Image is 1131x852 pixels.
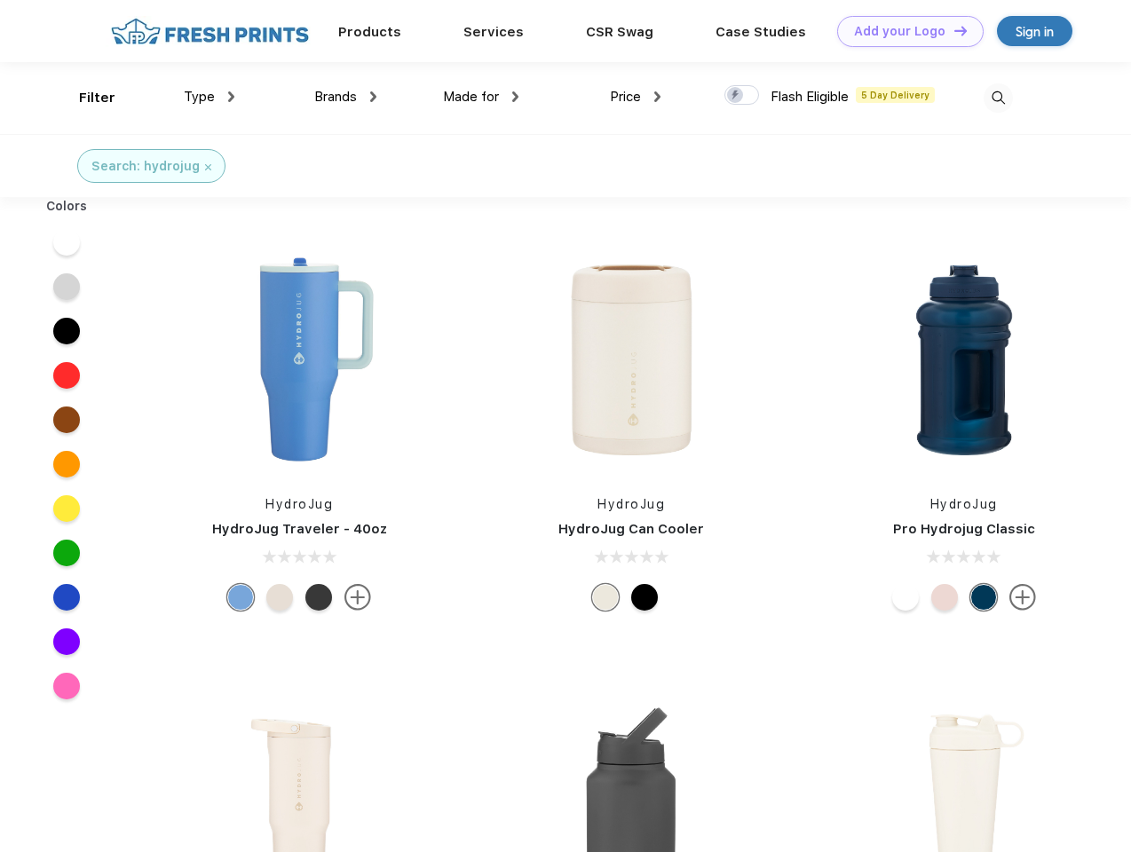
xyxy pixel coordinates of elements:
[558,521,704,537] a: HydroJug Can Cooler
[370,91,376,102] img: dropdown.png
[997,16,1072,46] a: Sign in
[212,521,387,537] a: HydroJug Traveler - 40oz
[79,88,115,108] div: Filter
[338,24,401,40] a: Products
[892,584,919,611] div: White
[610,89,641,105] span: Price
[33,197,101,216] div: Colors
[654,91,660,102] img: dropdown.png
[597,497,665,511] a: HydroJug
[106,16,314,47] img: fo%20logo%202.webp
[970,584,997,611] div: Navy
[266,584,293,611] div: Cream
[265,497,333,511] a: HydroJug
[305,584,332,611] div: Black
[592,584,619,611] div: Cream
[931,584,958,611] div: Pink Sand
[930,497,998,511] a: HydroJug
[205,164,211,170] img: filter_cancel.svg
[846,241,1082,477] img: func=resize&h=266
[344,584,371,611] img: more.svg
[443,89,499,105] span: Made for
[631,584,658,611] div: Black
[984,83,1013,113] img: desktop_search.svg
[181,241,417,477] img: func=resize&h=266
[184,89,215,105] span: Type
[854,24,945,39] div: Add your Logo
[771,89,849,105] span: Flash Eligible
[1016,21,1054,42] div: Sign in
[513,241,749,477] img: func=resize&h=266
[228,91,234,102] img: dropdown.png
[227,584,254,611] div: Riptide
[856,87,935,103] span: 5 Day Delivery
[954,26,967,35] img: DT
[512,91,518,102] img: dropdown.png
[91,157,200,176] div: Search: hydrojug
[1009,584,1036,611] img: more.svg
[893,521,1035,537] a: Pro Hydrojug Classic
[314,89,357,105] span: Brands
